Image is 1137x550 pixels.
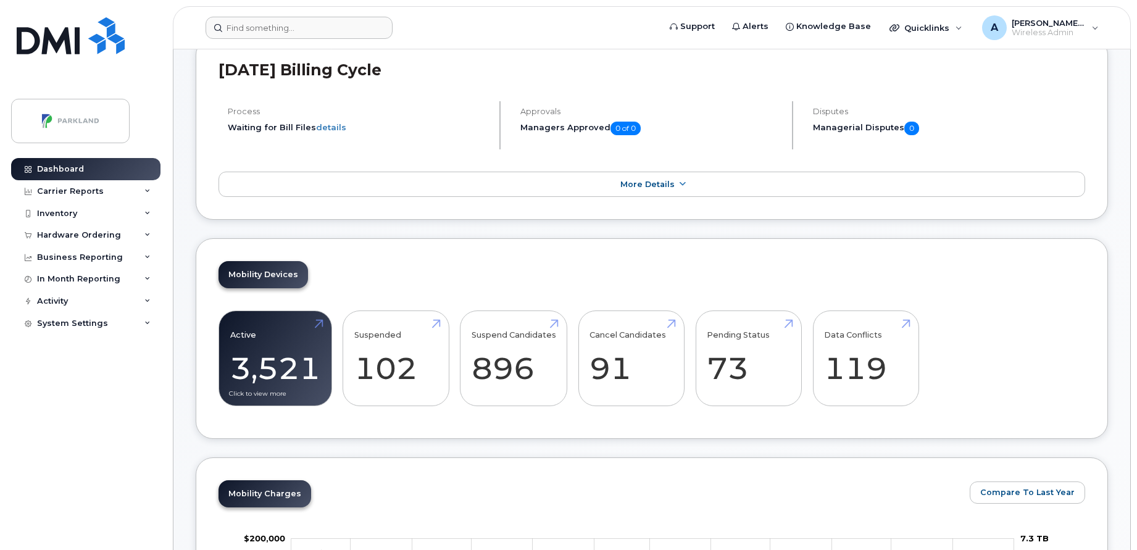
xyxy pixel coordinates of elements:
[219,261,308,288] a: Mobility Devices
[813,107,1085,116] h4: Disputes
[796,20,871,33] span: Knowledge Base
[472,318,556,399] a: Suspend Candidates 896
[973,15,1107,40] div: Abisheik.Thiyagarajan@parkland.ca
[620,180,675,189] span: More Details
[520,107,781,116] h4: Approvals
[228,107,489,116] h4: Process
[723,14,777,39] a: Alerts
[743,20,768,33] span: Alerts
[881,15,971,40] div: Quicklinks
[354,318,438,399] a: Suspended 102
[1012,28,1086,38] span: Wireless Admin
[904,122,919,135] span: 0
[219,60,1085,79] h2: [DATE] Billing Cycle
[661,14,723,39] a: Support
[813,122,1085,135] h5: Managerial Disputes
[244,533,285,543] tspan: $200,000
[777,14,880,39] a: Knowledge Base
[610,122,641,135] span: 0 of 0
[520,122,781,135] h5: Managers Approved
[904,23,949,33] span: Quicklinks
[230,318,320,399] a: Active 3,521
[1020,533,1049,543] tspan: 7.3 TB
[206,17,393,39] input: Find something...
[589,318,673,399] a: Cancel Candidates 91
[680,20,715,33] span: Support
[228,122,489,133] li: Waiting for Bill Files
[980,486,1075,498] span: Compare To Last Year
[316,122,346,132] a: details
[244,533,285,543] g: $0
[991,20,998,35] span: A
[970,481,1085,504] button: Compare To Last Year
[707,318,790,399] a: Pending Status 73
[219,480,311,507] a: Mobility Charges
[1012,18,1086,28] span: [PERSON_NAME][EMAIL_ADDRESS][PERSON_NAME][DOMAIN_NAME]
[824,318,907,399] a: Data Conflicts 119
